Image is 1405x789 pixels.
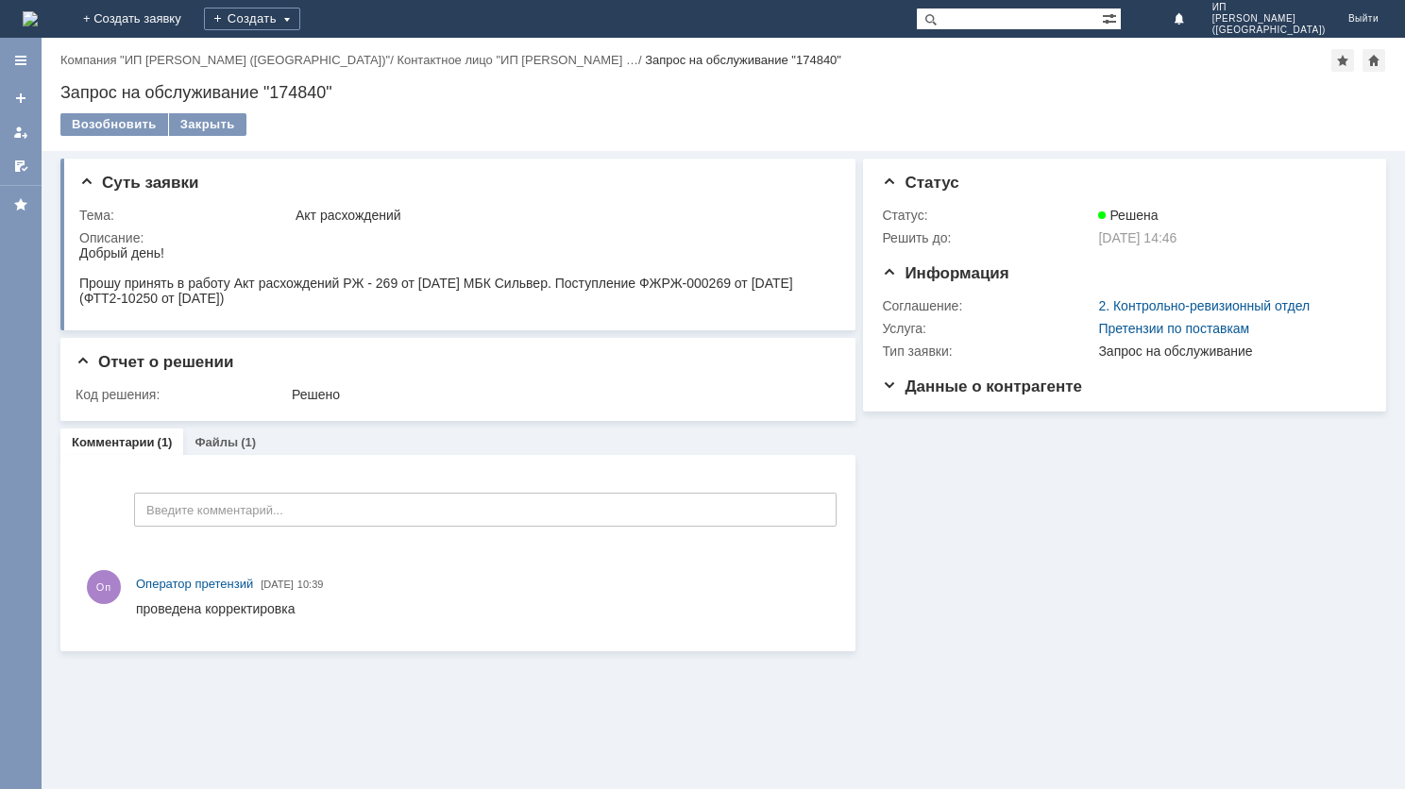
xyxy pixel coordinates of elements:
div: Создать [204,8,300,30]
span: Информация [882,264,1008,282]
span: ИП [1212,2,1326,13]
a: 2. Контрольно-ревизионный отдел [1098,298,1310,313]
a: Комментарии [72,435,155,449]
a: Мои заявки [6,117,36,147]
div: / [60,53,397,67]
div: Решено [292,387,829,402]
img: logo [23,11,38,26]
div: Запрос на обслуживание [1098,344,1358,359]
span: [DATE] 14:46 [1098,230,1176,245]
span: 10:39 [297,579,324,590]
div: Сделать домашней страницей [1363,49,1385,72]
span: Отчет о решении [76,353,233,371]
div: / [397,53,645,67]
span: Данные о контрагенте [882,378,1082,395]
div: Запрос на обслуживание "174840" [60,83,1386,102]
span: Оператор претензий [136,577,253,591]
a: Оператор претензий [136,575,253,594]
div: Решить до: [882,230,1094,245]
div: Статус: [882,208,1094,223]
a: Претензии по поставкам [1098,321,1249,336]
a: Контактное лицо "ИП [PERSON_NAME] … [397,53,638,67]
div: Соглашение: [882,298,1094,313]
span: Расширенный поиск [1102,8,1121,26]
a: Компания "ИП [PERSON_NAME] ([GEOGRAPHIC_DATA])" [60,53,390,67]
div: Акт расхождений [296,208,829,223]
a: Мои согласования [6,151,36,181]
div: (1) [158,435,173,449]
a: Перейти на домашнюю страницу [23,11,38,26]
a: Файлы [195,435,238,449]
div: Описание: [79,230,833,245]
span: Решена [1098,208,1158,223]
div: Услуга: [882,321,1094,336]
span: Статус [882,174,958,192]
div: Добавить в избранное [1331,49,1354,72]
div: Тема: [79,208,292,223]
a: Создать заявку [6,83,36,113]
div: (1) [241,435,256,449]
div: Запрос на обслуживание "174840" [645,53,841,67]
span: ([GEOGRAPHIC_DATA]) [1212,25,1326,36]
div: Тип заявки: [882,344,1094,359]
span: [DATE] [261,579,294,590]
div: Код решения: [76,387,288,402]
span: Суть заявки [79,174,198,192]
span: [PERSON_NAME] [1212,13,1326,25]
